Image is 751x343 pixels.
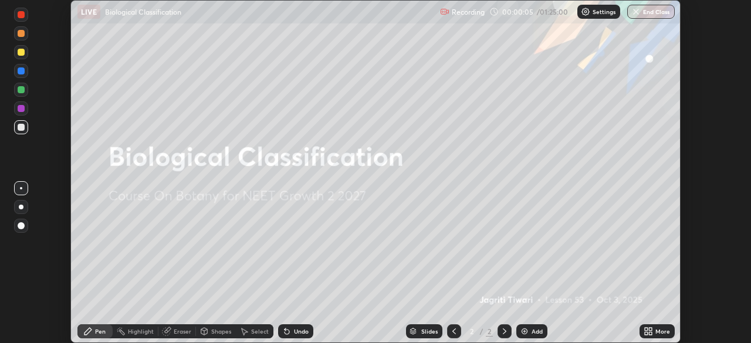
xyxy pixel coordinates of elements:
[251,328,269,334] div: Select
[128,328,154,334] div: Highlight
[466,328,478,335] div: 2
[631,7,641,16] img: end-class-cross
[95,328,106,334] div: Pen
[627,5,675,19] button: End Class
[480,328,483,335] div: /
[81,7,97,16] p: LIVE
[105,7,181,16] p: Biological Classification
[486,326,493,337] div: 2
[211,328,231,334] div: Shapes
[581,7,590,16] img: class-settings-icons
[174,328,191,334] div: Eraser
[440,7,449,16] img: recording.375f2c34.svg
[593,9,615,15] p: Settings
[294,328,309,334] div: Undo
[452,8,485,16] p: Recording
[421,328,438,334] div: Slides
[520,327,529,336] img: add-slide-button
[655,328,670,334] div: More
[532,328,543,334] div: Add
